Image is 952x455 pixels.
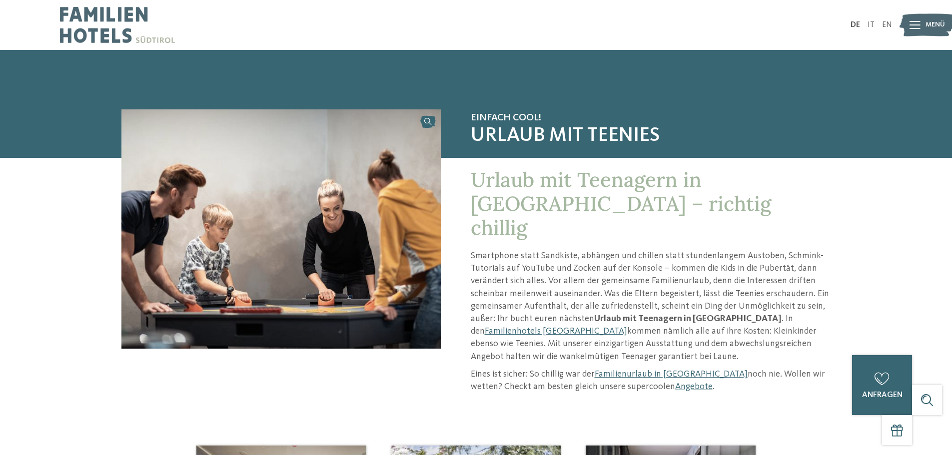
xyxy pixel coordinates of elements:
[485,327,627,336] a: Familienhotels [GEOGRAPHIC_DATA]
[675,382,713,391] a: Angebote
[882,21,892,29] a: EN
[851,21,860,29] a: DE
[471,250,831,363] p: Smartphone statt Sandkiste, abhängen und chillen statt stundenlangem Austoben, Schmink-Tutorials ...
[926,20,945,30] span: Menü
[471,112,831,124] span: Einfach cool!
[121,109,441,349] img: Urlaub mit Teenagern in Südtirol geplant?
[862,391,903,399] span: anfragen
[471,124,831,148] span: Urlaub mit Teenies
[852,355,912,415] a: anfragen
[471,368,831,393] p: Eines ist sicher: So chillig war der noch nie. Wollen wir wetten? Checkt am besten gleich unsere ...
[471,167,771,240] span: Urlaub mit Teenagern in [GEOGRAPHIC_DATA] – richtig chillig
[595,370,748,379] a: Familienurlaub in [GEOGRAPHIC_DATA]
[868,21,875,29] a: IT
[594,314,782,323] strong: Urlaub mit Teenagern in [GEOGRAPHIC_DATA]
